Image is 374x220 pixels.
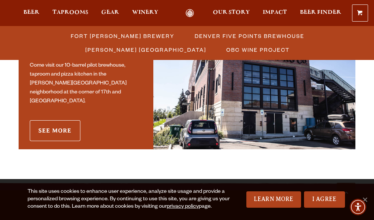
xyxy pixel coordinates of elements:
[176,9,204,17] a: Odell Home
[226,44,290,55] span: OBC Wine Project
[48,9,93,17] a: Taprooms
[304,191,345,208] a: I Agree
[96,9,124,17] a: Gear
[167,204,199,210] a: privacy policy
[300,9,341,15] span: Beer Finder
[153,12,355,149] img: Sloan’s Lake Brewhouse'
[263,9,287,15] span: Impact
[71,31,175,41] span: Fort [PERSON_NAME] Brewery
[85,44,206,55] span: [PERSON_NAME] [GEOGRAPHIC_DATA]
[190,31,308,41] a: Denver Five Points Brewhouse
[66,31,178,41] a: Fort [PERSON_NAME] Brewery
[208,9,255,17] a: Our Story
[258,9,292,17] a: Impact
[28,188,230,211] div: This site uses cookies to enhance user experience, analyze site usage and provide a personalized ...
[19,9,44,17] a: Beer
[195,31,304,41] span: Denver Five Points Brewhouse
[23,9,39,15] span: Beer
[30,120,80,141] a: See More
[127,9,163,17] a: Winery
[30,61,142,106] p: Come visit our 10-barrel pilot brewhouse, taproom and pizza kitchen in the [PERSON_NAME][GEOGRAPH...
[222,44,293,55] a: OBC Wine Project
[246,191,301,208] a: Learn More
[350,199,366,215] div: Accessibility Menu
[132,9,158,15] span: Winery
[101,9,119,15] span: Gear
[81,44,210,55] a: [PERSON_NAME] [GEOGRAPHIC_DATA]
[295,9,346,17] a: Beer Finder
[52,9,88,15] span: Taprooms
[213,9,250,15] span: Our Story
